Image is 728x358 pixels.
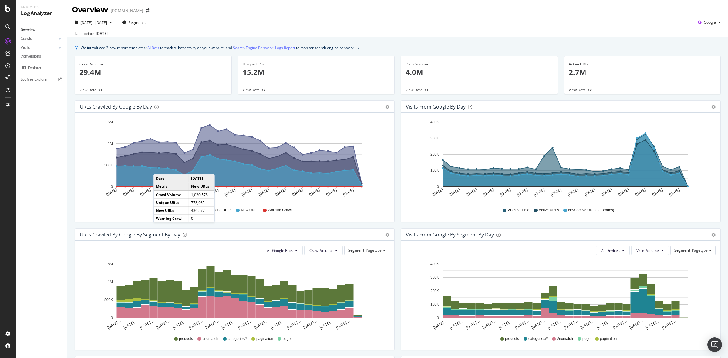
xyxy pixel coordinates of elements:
[325,188,338,197] text: [DATE]
[711,105,716,109] div: gear
[21,76,63,83] a: Logfiles Explorer
[528,336,548,341] span: categories/*
[430,136,439,140] text: 300K
[224,188,236,197] text: [DATE]
[111,8,143,14] div: [DOMAIN_NAME]
[154,190,189,199] td: Crawl Volume
[154,175,189,182] td: Date
[79,62,227,67] div: Crawl Volume
[275,188,287,197] text: [DATE]
[704,20,716,25] span: Google
[600,336,617,341] span: pagination
[21,27,63,33] a: Overview
[21,76,48,83] div: Logfiles Explorer
[499,188,511,197] text: [DATE]
[385,233,389,237] div: gear
[179,336,193,341] span: products
[356,43,361,52] button: close banner
[432,188,444,197] text: [DATE]
[707,337,722,352] div: Open Intercom Messenger
[189,214,214,222] td: 0
[80,118,386,202] svg: A chart.
[72,5,108,15] div: Overview
[105,120,113,124] text: 1.5M
[449,188,461,197] text: [DATE]
[146,8,149,13] div: arrow-right-arrow-left
[406,260,713,330] svg: A chart.
[385,105,389,109] div: gear
[80,104,152,110] div: URLs Crawled by Google by day
[567,188,579,197] text: [DATE]
[437,316,439,320] text: 0
[366,248,382,253] span: Pagetype
[437,185,439,189] text: 0
[262,246,303,255] button: All Google Bots
[75,31,108,36] div: Last update
[104,163,113,167] text: 500K
[21,53,63,60] a: Conversions
[147,45,159,51] a: AI Bots
[108,280,113,284] text: 1M
[669,188,681,197] text: [DATE]
[505,336,519,341] span: products
[189,206,214,214] td: 436,577
[210,208,231,213] span: Unique URLs
[80,232,180,238] div: URLs Crawled by Google By Segment By Day
[256,336,273,341] span: pagination
[557,336,573,341] span: #nomatch
[21,45,57,51] a: Visits
[21,27,35,33] div: Overview
[406,232,494,238] div: Visits from Google By Segment By Day
[309,248,333,253] span: Crawl Volume
[120,18,148,27] button: Segments
[189,175,214,182] td: [DATE]
[202,336,218,341] span: #nomatch
[674,248,690,253] span: Segment
[154,182,189,190] td: Metric
[568,208,614,213] span: New Active URLs (all codes)
[696,18,723,27] button: Google
[80,260,386,330] div: A chart.
[96,31,108,36] div: [DATE]
[550,188,562,197] text: [DATE]
[241,188,253,197] text: [DATE]
[533,188,545,197] text: [DATE]
[618,188,630,197] text: [DATE]
[140,188,152,197] text: [DATE]
[430,120,439,124] text: 400K
[582,336,591,341] span: page
[105,262,113,266] text: 1.5M
[569,87,589,92] span: View Details
[267,248,293,253] span: All Google Bots
[584,188,596,197] text: [DATE]
[21,65,63,71] a: URL Explorer
[507,208,529,213] span: Visits Volume
[79,87,100,92] span: View Details
[342,188,355,197] text: [DATE]
[189,182,214,190] td: New URLs
[104,298,113,302] text: 500K
[308,188,321,197] text: [DATE]
[21,36,32,42] div: Crawls
[292,188,304,197] text: [DATE]
[601,188,613,197] text: [DATE]
[569,62,716,67] div: Active URLs
[21,65,41,71] div: URL Explorer
[466,188,478,197] text: [DATE]
[430,275,439,279] text: 300K
[539,208,559,213] span: Active URLs
[601,248,620,253] span: All Devices
[636,248,659,253] span: Visits Volume
[106,188,118,197] text: [DATE]
[228,336,247,341] span: categories/*
[123,188,135,197] text: [DATE]
[243,67,390,77] p: 15.2M
[348,248,364,253] span: Segment
[268,208,292,213] span: Warning Crawl
[516,188,528,197] text: [DATE]
[406,62,553,67] div: Visits Volume
[154,199,189,206] td: Unique URLs
[21,53,41,60] div: Conversions
[406,118,713,202] svg: A chart.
